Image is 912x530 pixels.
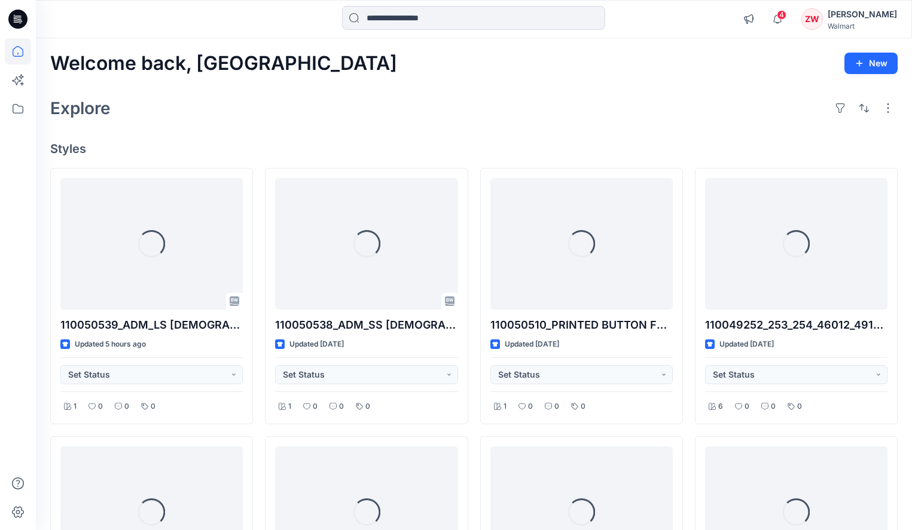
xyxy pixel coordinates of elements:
p: 1 [74,400,77,413]
p: 110049252_253_254_46012_49136_49200_49138_ADM_WAVE JACQUARD LINEN BLENDED [PERSON_NAME] POLO - 副本 [705,317,887,333]
p: 1 [504,400,507,413]
p: 0 [339,400,344,413]
h4: Styles [50,142,898,156]
p: 0 [124,400,129,413]
p: 0 [365,400,370,413]
p: Updated [DATE] [289,338,344,351]
div: ZW [801,8,823,30]
p: Updated [DATE] [505,338,559,351]
p: 6 [718,400,723,413]
p: 1 [288,400,291,413]
p: 0 [98,400,103,413]
p: 110050510_PRINTED BUTTON FRONT CARDIGAN [490,317,673,333]
h2: Explore [50,99,111,118]
p: 110050539_ADM_LS [DEMOGRAPHIC_DATA] CARDI [60,317,243,333]
div: [PERSON_NAME] [828,7,897,22]
p: Updated 5 hours ago [75,338,146,351]
span: 4 [777,10,786,20]
p: 0 [745,400,749,413]
p: 0 [554,400,559,413]
p: 0 [151,400,155,413]
div: Walmart [828,22,897,30]
p: 0 [771,400,776,413]
p: 0 [581,400,585,413]
p: 110050538_ADM_SS [DEMOGRAPHIC_DATA] CARDI [275,317,457,333]
p: 0 [313,400,318,413]
p: 0 [528,400,533,413]
button: New [844,53,898,74]
h2: Welcome back, [GEOGRAPHIC_DATA] [50,53,397,75]
p: 0 [797,400,802,413]
p: Updated [DATE] [719,338,774,351]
